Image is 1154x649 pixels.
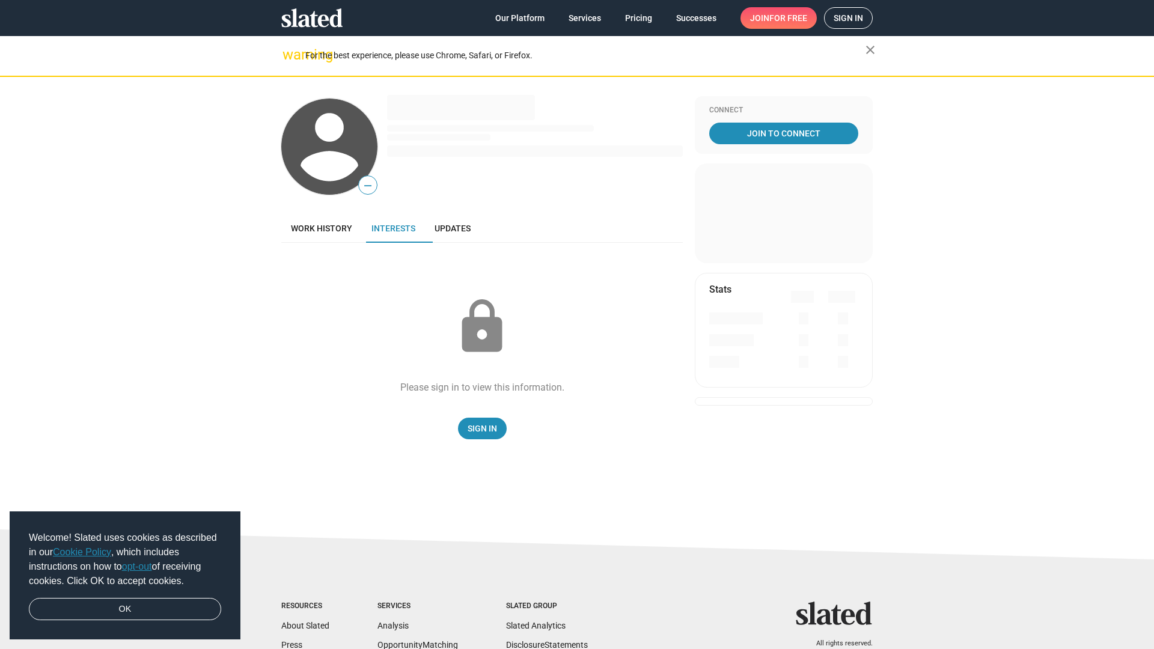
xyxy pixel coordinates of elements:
span: Welcome! Slated uses cookies as described in our , which includes instructions on how to of recei... [29,531,221,588]
a: Slated Analytics [506,621,566,630]
a: Sign In [458,418,507,439]
span: Sign In [468,418,497,439]
a: Cookie Policy [53,547,111,557]
span: Work history [291,224,352,233]
a: dismiss cookie message [29,598,221,621]
div: For the best experience, please use Chrome, Safari, or Firefox. [305,47,865,64]
span: Pricing [625,7,652,29]
a: Sign in [824,7,873,29]
div: cookieconsent [10,511,240,640]
mat-card-title: Stats [709,283,731,296]
span: Join To Connect [712,123,856,144]
a: Analysis [377,621,409,630]
span: Join [750,7,807,29]
a: Interests [362,214,425,243]
span: Services [569,7,601,29]
span: Interests [371,224,415,233]
a: Successes [667,7,726,29]
a: Joinfor free [740,7,817,29]
a: Join To Connect [709,123,858,144]
mat-icon: warning [282,47,297,62]
a: About Slated [281,621,329,630]
a: Work history [281,214,362,243]
a: Pricing [615,7,662,29]
div: Services [377,602,458,611]
a: Updates [425,214,480,243]
mat-icon: lock [452,297,512,357]
div: Connect [709,106,858,115]
div: Please sign in to view this information. [400,381,564,394]
span: Our Platform [495,7,545,29]
mat-icon: close [863,43,878,57]
a: Services [559,7,611,29]
a: Our Platform [486,7,554,29]
span: — [359,178,377,193]
div: Slated Group [506,602,588,611]
span: for free [769,7,807,29]
span: Updates [435,224,471,233]
a: opt-out [122,561,152,571]
div: Resources [281,602,329,611]
span: Sign in [834,8,863,28]
span: Successes [676,7,716,29]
